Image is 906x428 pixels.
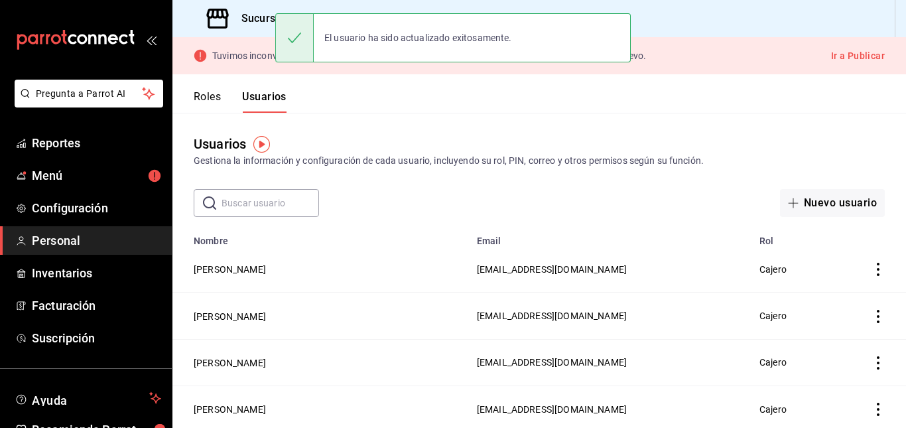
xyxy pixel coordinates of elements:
[32,390,144,406] span: Ayuda
[194,263,266,276] button: [PERSON_NAME]
[759,404,787,415] span: Cajero
[194,356,266,370] button: [PERSON_NAME]
[32,134,161,152] span: Reportes
[194,90,221,113] button: Roles
[477,404,627,415] span: [EMAIL_ADDRESS][DOMAIN_NAME]
[759,311,787,321] span: Cajero
[872,263,885,276] button: actions
[194,90,287,113] div: navigation tabs
[32,297,161,315] span: Facturación
[36,87,143,101] span: Pregunta a Parrot AI
[751,228,848,246] th: Rol
[759,264,787,275] span: Cajero
[872,356,885,370] button: actions
[172,228,469,246] th: Nombre
[314,23,523,52] div: El usuario ha sido actualizado exitosamente.
[15,80,163,107] button: Pregunta a Parrot AI
[872,403,885,416] button: actions
[477,264,627,275] span: [EMAIL_ADDRESS][DOMAIN_NAME]
[477,357,627,368] span: [EMAIL_ADDRESS][DOMAIN_NAME]
[32,232,161,250] span: Personal
[780,189,885,217] button: Nuevo usuario
[469,228,751,246] th: Email
[9,96,163,110] a: Pregunta a Parrot AI
[477,311,627,321] span: [EMAIL_ADDRESS][DOMAIN_NAME]
[194,310,266,323] button: [PERSON_NAME]
[146,35,157,45] button: open_drawer_menu
[194,154,885,168] div: Gestiona la información y configuración de cada usuario, incluyendo su rol, PIN, correo y otros p...
[32,264,161,282] span: Inventarios
[231,11,398,27] h3: Sucursal: Wrap & Roll (Gran Via)
[194,134,246,154] div: Usuarios
[194,403,266,416] button: [PERSON_NAME]
[242,90,287,113] button: Usuarios
[872,310,885,323] button: actions
[759,357,787,368] span: Cajero
[222,190,319,216] input: Buscar usuario
[32,199,161,217] span: Configuración
[831,48,885,64] button: Ir a Publicar
[253,136,270,153] img: Tooltip marker
[212,51,646,60] p: Tuvimos inconvenientes con alguno de tus menús. Te sugerimos ir a Publicar para reintentarlo de n...
[32,167,161,184] span: Menú
[32,329,161,347] span: Suscripción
